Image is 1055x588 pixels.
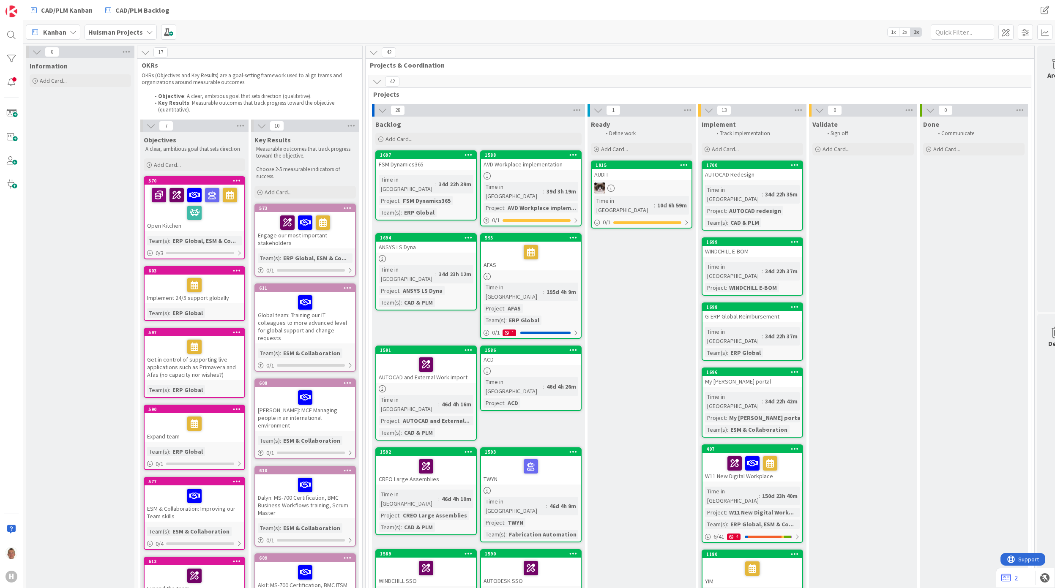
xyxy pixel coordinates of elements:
div: ERP Global, ESM & Co... [728,520,796,529]
a: 595AFASTime in [GEOGRAPHIC_DATA]:195d 4h 9mProject:AFASTeam(s):ERP Global0/11 [480,233,582,339]
div: 1593 [485,449,581,455]
div: ACD [506,398,520,408]
span: : [169,385,170,395]
div: 0/4 [145,539,244,549]
div: Time in [GEOGRAPHIC_DATA] [705,392,762,411]
span: Add Card... [265,188,292,196]
div: ERP Global, ESM & Co... [170,236,238,245]
div: AUTOCAD and External Work import [376,354,476,383]
div: 0/1 [255,448,355,458]
div: 610 [255,467,355,474]
div: ESM & Collaboration: Improving our Team skills [145,485,244,522]
span: 0 / 1 [156,460,164,468]
div: 0/1 [255,360,355,371]
div: Time in [GEOGRAPHIC_DATA] [705,185,762,204]
a: 1915AUDITKvTime in [GEOGRAPHIC_DATA]:10d 6h 59m0/1 [591,161,692,229]
div: 46d 4h 10m [440,494,473,504]
span: Add Card... [40,77,67,84]
div: 590 [145,406,244,413]
span: 0 / 1 [492,216,500,225]
div: Team(s) [258,253,280,263]
span: Add Card... [712,145,739,153]
span: : [726,413,727,422]
div: Expand team [145,413,244,442]
div: 1590 [481,550,581,558]
div: 573 [259,205,355,211]
div: ERP Global [170,385,205,395]
div: 577 [145,478,244,485]
div: 1700AUTOCAD Redesign [702,161,802,180]
a: 1700AUTOCAD RedesignTime in [GEOGRAPHIC_DATA]:34d 22h 35mProject:AUTOCAD redesignTeam(s):CAD & PLM [702,161,803,231]
span: : [762,190,763,199]
div: 1699 [702,238,802,246]
div: Team(s) [705,348,727,357]
div: 577ESM & Collaboration: Improving our Team skills [145,478,244,522]
div: AUTOCAD and External... [401,416,472,425]
div: Time in [GEOGRAPHIC_DATA] [379,395,438,414]
div: Team(s) [258,348,280,358]
div: 611 [259,285,355,291]
a: 1696My [PERSON_NAME] portalTime in [GEOGRAPHIC_DATA]:34d 22h 42mProject:My [PERSON_NAME] portalTe... [702,367,803,438]
div: 1589WINDCHILL SSO [376,550,476,586]
div: Project [705,508,726,517]
b: Huisman Projects [88,28,143,36]
div: 1698 [706,304,802,310]
span: Support [18,1,38,11]
span: 0 / 1 [492,328,500,337]
div: ESM & Collaboration [281,436,342,445]
div: 1592 [380,449,476,455]
div: CAD & PLM [728,218,761,227]
div: 407W11 New Digital Workplace [702,445,802,482]
div: 1694ANSYS LS Dyna [376,234,476,253]
a: 608[PERSON_NAME]: MCE Managing people in an international environmentTeam(s):ESM & Collaboration0/1 [254,378,356,459]
div: 46d 4h 9m [547,501,578,511]
span: Add Card... [154,161,181,169]
a: 597Get in control of supporting live applications such as Primavera and Afas (no capacity nor wis... [144,328,245,398]
span: : [504,398,506,408]
span: : [169,308,170,318]
div: 611 [255,284,355,292]
div: 34d 22h 37m [763,267,800,276]
div: Project [705,413,726,422]
div: Global team: Training our IT colleagues to more advanced level for global support and change requ... [255,292,355,343]
span: : [543,382,544,391]
a: 1697FSM Dynamics365Time in [GEOGRAPHIC_DATA]:34d 22h 39mProject:FSM Dynamics365Team(s):ERP Global [375,150,477,220]
div: Project [705,283,726,292]
div: 34d 22h 39m [437,180,473,189]
a: 1591AUTOCAD and External Work importTime in [GEOGRAPHIC_DATA]:46d 4h 16mProject:AUTOCAD and Exter... [375,346,477,441]
div: Engage our most important stakeholders [255,212,355,248]
div: AUDIT [592,169,691,180]
div: 603 [145,267,244,275]
a: 590Expand teamTeam(s):ERP Global0/1 [144,405,245,470]
span: : [504,304,506,313]
span: : [726,283,727,292]
span: : [506,316,507,325]
div: 1590AUTODESK SSO [481,550,581,586]
div: 0/1 [481,215,581,226]
span: : [399,286,401,295]
div: Project [484,203,504,212]
span: : [543,187,544,196]
div: 1 [503,329,516,336]
div: Open Kitchen [145,185,244,231]
div: 570Open Kitchen [145,177,244,231]
div: Team(s) [379,298,401,307]
div: AVD Workplace implementation [481,159,581,170]
div: [PERSON_NAME]: MCE Managing people in an international environment [255,387,355,431]
div: WINDCHILL E-BOM [727,283,779,292]
div: 0/11 [481,327,581,338]
div: Project [379,196,399,205]
span: : [506,530,507,539]
span: 0 / 4 [156,539,164,548]
div: Project [379,286,399,295]
a: 1694ANSYS LS DynaTime in [GEOGRAPHIC_DATA]:34d 23h 12mProject:ANSYS LS DynaTeam(s):CAD & PLM [375,233,477,310]
div: Team(s) [147,447,169,456]
div: 1180 [702,550,802,558]
div: 608 [259,380,355,386]
div: Team(s) [379,208,401,217]
div: 610 [259,468,355,474]
div: Project [705,206,726,215]
div: W11 New Digital Workplace [702,453,802,482]
div: 46d 4h 26m [544,382,578,391]
a: 577ESM & Collaboration: Improving our Team skillsTeam(s):ESM & Collaboration0/4 [144,477,245,550]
